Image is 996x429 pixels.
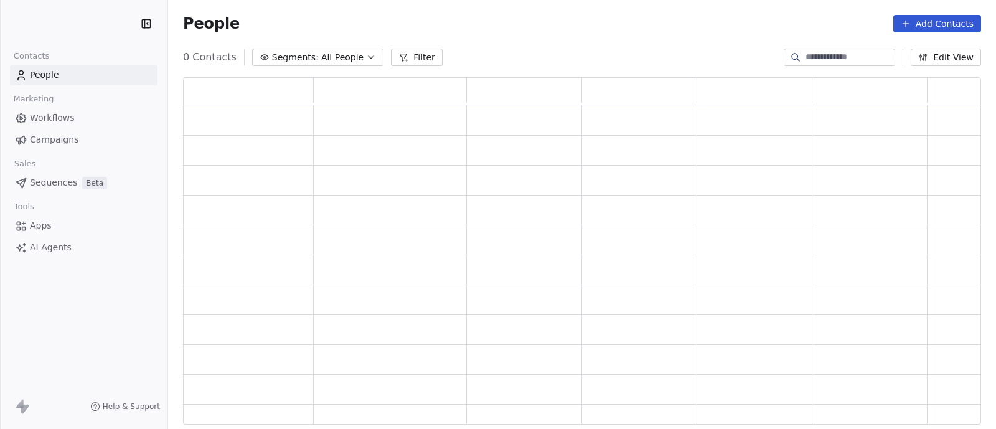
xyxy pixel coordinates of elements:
[9,197,39,216] span: Tools
[10,108,157,128] a: Workflows
[82,177,107,189] span: Beta
[90,402,160,412] a: Help & Support
[893,15,981,32] button: Add Contacts
[183,50,237,65] span: 0 Contacts
[30,111,75,125] span: Workflows
[10,130,157,150] a: Campaigns
[30,241,72,254] span: AI Agents
[10,215,157,236] a: Apps
[321,51,364,64] span: All People
[8,47,55,65] span: Contacts
[9,154,41,173] span: Sales
[391,49,443,66] button: Filter
[30,176,77,189] span: Sequences
[30,219,52,232] span: Apps
[8,90,59,108] span: Marketing
[911,49,981,66] button: Edit View
[10,65,157,85] a: People
[272,51,319,64] span: Segments:
[103,402,160,412] span: Help & Support
[30,68,59,82] span: People
[30,133,78,146] span: Campaigns
[183,14,240,33] span: People
[10,172,157,193] a: SequencesBeta
[10,237,157,258] a: AI Agents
